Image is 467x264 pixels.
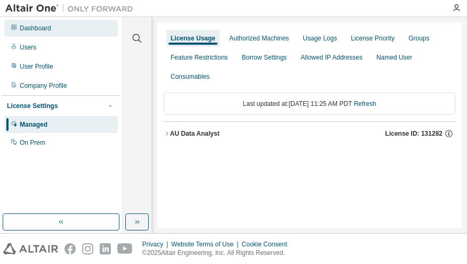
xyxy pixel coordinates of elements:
img: youtube.svg [117,243,133,254]
div: AU Data Analyst [170,129,220,138]
div: Named User [376,53,412,62]
div: License Settings [7,102,58,110]
div: Usage Logs [303,34,337,43]
button: AU Data AnalystLicense ID: 131282 [164,122,455,145]
div: Authorized Machines [229,34,289,43]
div: License Priority [351,34,394,43]
div: On Prem [20,138,45,147]
div: Groups [408,34,429,43]
img: facebook.svg [65,243,76,254]
div: Website Terms of Use [171,240,241,249]
div: Allowed IP Addresses [301,53,363,62]
img: linkedin.svg [100,243,111,254]
span: License ID: 131282 [385,129,442,138]
div: Borrow Settings [241,53,287,62]
img: altair_logo.svg [3,243,58,254]
p: © 2025 Altair Engineering, Inc. All Rights Reserved. [142,249,294,258]
div: Feature Restrictions [171,53,228,62]
div: License Usage [171,34,215,43]
div: Privacy [142,240,171,249]
div: Last updated at: [DATE] 11:25 AM PDT [164,93,455,115]
div: User Profile [20,62,53,71]
div: Company Profile [20,81,67,90]
img: Altair One [5,3,139,14]
a: Refresh [354,100,376,108]
div: Dashboard [20,24,51,32]
div: Cookie Consent [241,240,293,249]
div: Users [20,43,36,52]
div: Managed [20,120,47,129]
div: Consumables [171,72,210,81]
img: instagram.svg [82,243,93,254]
